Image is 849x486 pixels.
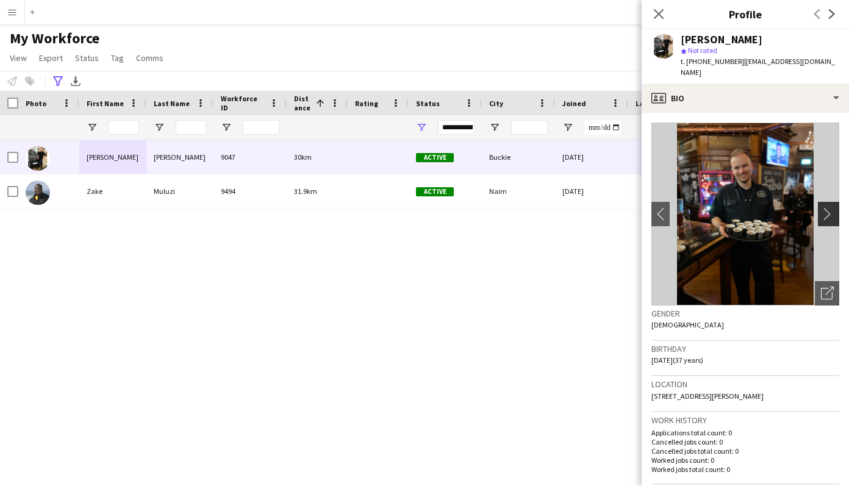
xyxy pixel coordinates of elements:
a: Comms [131,50,168,66]
p: Worked jobs total count: 0 [651,465,839,474]
div: [PERSON_NAME] [146,140,213,174]
span: View [10,52,27,63]
span: Joined [562,99,586,108]
input: Workforce ID Filter Input [243,120,279,135]
button: Open Filter Menu [87,122,98,133]
span: 30km [294,152,312,162]
app-action-btn: Advanced filters [51,74,65,88]
div: Buckie [482,140,555,174]
h3: Location [651,379,839,390]
img: Andrew Bulloch [26,146,50,171]
a: View [5,50,32,66]
div: [DATE] [555,174,628,208]
span: Export [39,52,63,63]
button: Open Filter Menu [154,122,165,133]
p: Cancelled jobs total count: 0 [651,446,839,456]
div: 9047 [213,140,287,174]
h3: Profile [642,6,849,22]
span: Last Name [154,99,190,108]
span: Workforce ID [221,94,265,112]
img: Crew avatar or photo [651,123,839,306]
h3: Birthday [651,343,839,354]
h3: Work history [651,415,839,426]
div: Muluzi [146,174,213,208]
app-action-btn: Export XLSX [68,74,83,88]
input: First Name Filter Input [109,120,139,135]
button: Open Filter Menu [562,122,573,133]
span: City [489,99,503,108]
div: [DATE] [555,140,628,174]
span: Status [416,99,440,108]
span: [DEMOGRAPHIC_DATA] [651,320,724,329]
span: | [EMAIL_ADDRESS][DOMAIN_NAME] [681,57,835,77]
span: Distance [294,94,311,112]
div: 9494 [213,174,287,208]
div: Open photos pop-in [815,281,839,306]
p: Cancelled jobs count: 0 [651,437,839,446]
button: Open Filter Menu [416,122,427,133]
button: Open Filter Menu [221,122,232,133]
span: Active [416,187,454,196]
h3: Gender [651,308,839,319]
span: Tag [111,52,124,63]
input: City Filter Input [511,120,548,135]
span: Rating [355,99,378,108]
div: Bio [642,84,849,113]
span: 31.9km [294,187,317,196]
img: Zake Muluzi [26,180,50,205]
span: Photo [26,99,46,108]
span: Comms [136,52,163,63]
span: [DATE] (37 years) [651,356,703,365]
input: Last Name Filter Input [176,120,206,135]
div: [PERSON_NAME] [681,34,762,45]
a: Export [34,50,68,66]
span: Last job [636,99,663,108]
p: Worked jobs count: 0 [651,456,839,465]
span: Status [75,52,99,63]
a: Status [70,50,104,66]
span: First Name [87,99,124,108]
button: Open Filter Menu [489,122,500,133]
div: Zake [79,174,146,208]
a: Tag [106,50,129,66]
span: [STREET_ADDRESS][PERSON_NAME] [651,391,764,401]
span: My Workforce [10,29,99,48]
div: [PERSON_NAME] [79,140,146,174]
span: t. [PHONE_NUMBER] [681,57,744,66]
input: Joined Filter Input [584,120,621,135]
p: Applications total count: 0 [651,428,839,437]
div: Nairn [482,174,555,208]
span: Not rated [688,46,717,55]
span: Active [416,153,454,162]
